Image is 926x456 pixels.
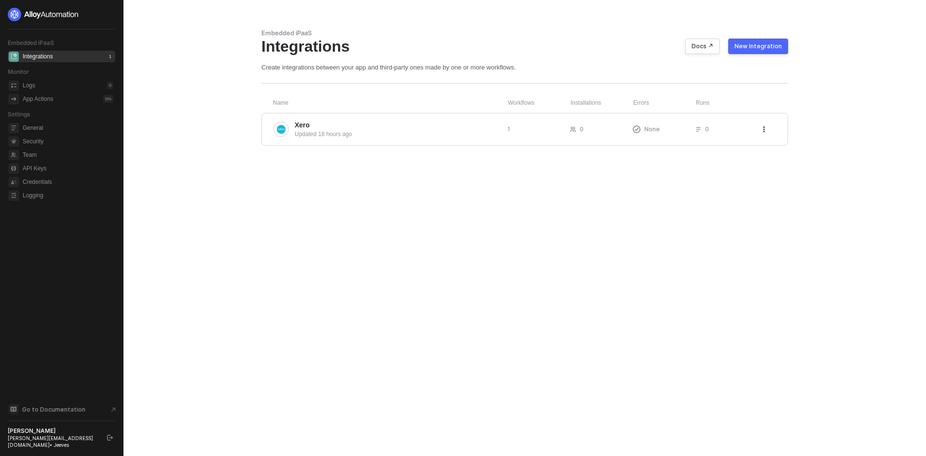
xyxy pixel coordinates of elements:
[9,81,19,91] span: icon-logs
[9,404,18,414] span: documentation
[8,8,115,21] a: logo
[23,53,53,61] div: Integrations
[633,125,640,133] span: icon-exclamation
[9,150,19,160] span: team
[23,163,113,174] span: API Keys
[107,82,113,89] div: 0
[696,99,762,107] div: Runs
[9,191,19,201] span: logging
[633,99,696,107] div: Errors
[109,405,118,415] span: document-arrow
[570,126,576,132] span: icon-users
[8,111,30,118] span: Settings
[23,190,113,201] span: Logging
[9,94,19,104] span: icon-app-actions
[23,176,113,188] span: Credentials
[695,126,701,132] span: icon-list
[692,42,713,50] div: Docs ↗
[23,136,113,147] span: Security
[8,435,98,448] div: [PERSON_NAME][EMAIL_ADDRESS][DOMAIN_NAME] • Jeeves
[735,42,782,50] div: New Integration
[9,164,19,174] span: api-key
[8,68,29,75] span: Monitor
[685,39,720,54] button: Docs ↗
[295,120,310,130] span: Xero
[8,403,116,415] a: Knowledge Base
[644,125,660,133] span: None
[580,125,584,133] span: 0
[261,37,788,55] div: Integrations
[507,125,510,133] span: 1
[22,405,85,414] span: Go to Documentation
[9,177,19,187] span: credentials
[728,39,788,54] button: New Integration
[23,149,113,161] span: Team
[8,427,98,435] div: [PERSON_NAME]
[103,95,113,103] div: 0 %
[761,126,767,132] span: icon-threedots
[571,99,633,107] div: Installations
[23,122,113,134] span: General
[295,130,500,138] div: Updated 18 hours ago
[23,82,35,90] div: Logs
[273,99,508,107] div: Name
[107,435,113,441] span: logout
[8,39,54,46] span: Embedded iPaaS
[9,123,19,133] span: general
[705,125,709,133] span: 0
[8,8,79,21] img: logo
[23,95,53,103] div: App Actions
[9,137,19,147] span: security
[508,99,571,107] div: Workflows
[261,63,788,71] div: Create integrations between your app and third-party ones made by one or more workflows.
[9,52,19,62] span: integrations
[107,53,113,60] div: 1
[277,125,286,134] img: integration-icon
[261,29,788,37] div: Embedded iPaaS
